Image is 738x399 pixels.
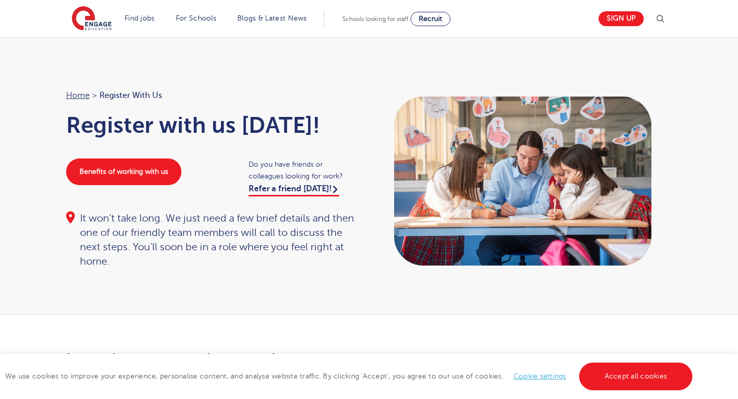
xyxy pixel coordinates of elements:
a: Home [66,91,90,100]
a: Recruit [411,12,450,26]
h2: Let us know more about you! [66,351,465,368]
span: > [92,91,97,100]
a: Cookie settings [514,372,566,380]
a: Benefits of working with us [66,158,181,185]
span: Recruit [419,15,442,23]
span: We use cookies to improve your experience, personalise content, and analyse website traffic. By c... [5,372,695,380]
img: Engage Education [72,6,112,32]
a: Blogs & Latest News [237,14,307,22]
a: Sign up [599,11,644,26]
nav: breadcrumb [66,89,359,102]
span: Register with us [99,89,162,102]
div: It won’t take long. We just need a few brief details and then one of our friendly team members wi... [66,211,359,269]
span: Do you have friends or colleagues looking for work? [249,158,359,182]
h1: Register with us [DATE]! [66,112,359,138]
a: Refer a friend [DATE]! [249,184,339,196]
a: Accept all cookies [579,363,693,390]
a: Find jobs [125,14,155,22]
span: Schools looking for staff [342,15,408,23]
a: For Schools [176,14,216,22]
